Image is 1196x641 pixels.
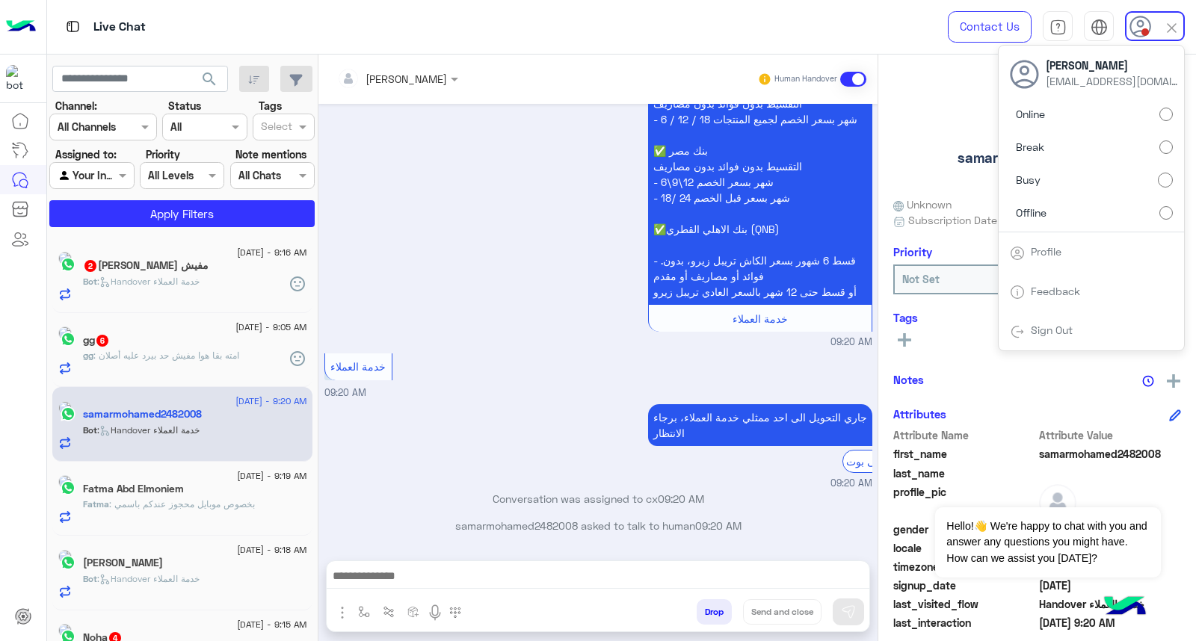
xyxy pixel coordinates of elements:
[1016,205,1046,220] span: Offline
[401,599,426,624] button: create order
[58,326,72,340] img: picture
[893,311,1181,324] h6: Tags
[1046,73,1180,89] span: [EMAIL_ADDRESS][DOMAIN_NAME]
[841,604,856,619] img: send message
[146,146,180,162] label: Priority
[695,519,742,532] span: 09:20 AM
[893,615,1036,631] span: last_interaction
[407,606,419,618] img: create order
[168,98,201,114] label: Status
[61,406,75,421] img: WhatsApp
[893,427,1036,443] span: Attribute Name
[259,118,292,137] div: Select
[330,360,386,373] span: خدمة العملاء
[6,65,33,92] img: 1403182699927242
[1031,285,1080,297] a: Feedback
[352,599,377,624] button: select flow
[235,394,306,408] span: [DATE] - 9:20 AM
[1039,446,1182,462] span: samarmohamed2482008
[237,246,306,259] span: [DATE] - 9:16 AM
[324,491,872,507] p: Conversation was assigned to cx
[109,498,255,510] span: بخصوص موبايل محجوز عندكم باسمي
[1016,172,1041,188] span: Busy
[648,404,872,446] p: 12/8/2025, 9:20 AM
[1099,581,1151,634] img: hulul-logo.png
[83,334,110,347] h5: gg
[743,599,822,625] button: Send and close
[893,577,1036,593] span: signup_date
[83,573,97,584] span: Bot
[830,335,872,350] span: 09:20 AM
[830,477,872,491] span: 09:20 AM
[1158,173,1173,188] input: Busy
[893,245,932,258] h6: Priority
[893,465,1036,481] span: last_name
[200,70,218,88] span: search
[324,387,366,398] span: 09:20 AM
[1031,323,1073,336] a: Sign Out
[6,11,36,43] img: Logo
[1010,285,1025,300] img: tab
[61,257,75,272] img: WhatsApp
[97,424,200,436] span: : Handover خدمة العملاء
[93,17,146,37] p: Live Chat
[842,450,913,473] div: الرجوع الى بوت
[58,624,72,637] img: picture
[948,11,1032,43] a: Contact Us
[1016,106,1045,122] span: Online
[935,507,1160,577] span: Hello!👋 We're happy to chat with you and answer any questions you might have. How can we assist y...
[58,252,72,265] img: picture
[83,557,163,569] h5: ابو لولو
[893,559,1036,575] span: timezone
[377,599,401,624] button: Trigger scenario
[333,604,351,622] img: send attachment
[97,573,200,584] span: : Handover خدمة العملاء
[1010,324,1025,339] img: tab
[237,469,306,483] span: [DATE] - 9:19 AM
[259,98,282,114] label: Tags
[61,480,75,495] img: WhatsApp
[449,607,461,619] img: make a call
[893,196,952,212] span: Unknown
[893,484,1036,518] span: profile_pic
[1142,375,1154,387] img: notes
[83,259,209,272] h5: مفيش Youssef
[893,407,946,421] h6: Attributes
[893,540,1036,556] span: locale
[893,596,1036,612] span: last_visited_flow
[55,146,117,162] label: Assigned to:
[1031,245,1061,258] a: Profile
[958,149,1118,167] h5: samarmohamed2482008
[1039,615,1182,631] span: 2025-08-12T06:20:34.541Z
[893,373,924,386] h6: Notes
[1039,596,1182,612] span: Handover خدمة العملاء
[84,260,96,272] span: 2
[774,73,837,85] small: Human Handover
[97,276,200,287] span: : Handover خدمة العملاء
[1163,19,1180,37] img: close
[1039,427,1182,443] span: Attribute Value
[58,401,72,415] img: picture
[1159,140,1173,154] input: Break
[83,424,97,436] span: Bot
[1049,19,1067,36] img: tab
[1159,108,1173,121] input: Online
[61,555,75,570] img: WhatsApp
[1159,206,1173,220] input: Offline
[1010,246,1025,261] img: tab
[235,146,306,162] label: Note mentions
[426,604,444,622] img: send voice note
[83,498,109,510] span: Fatma
[908,212,1038,228] span: Subscription Date : [DATE]
[697,599,732,625] button: Drop
[191,66,228,98] button: search
[49,200,315,227] button: Apply Filters
[83,350,93,361] span: gg
[96,335,108,347] span: 6
[893,521,1036,537] span: gender
[237,618,306,631] span: [DATE] - 9:15 AM
[237,543,306,557] span: [DATE] - 9:18 AM
[1016,139,1044,155] span: Break
[61,332,75,347] img: WhatsApp
[893,446,1036,462] span: first_name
